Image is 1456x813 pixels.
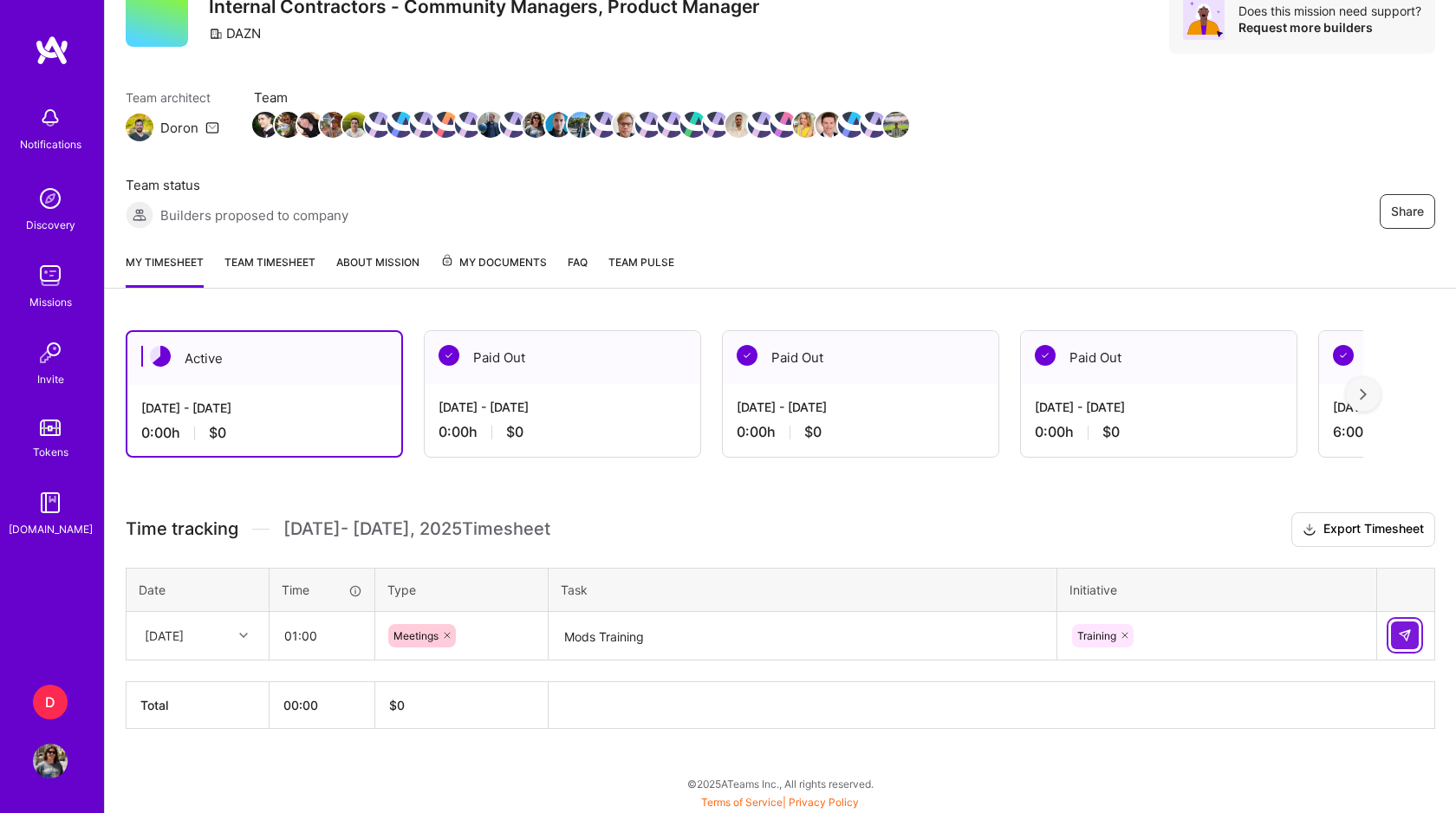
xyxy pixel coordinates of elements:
[33,744,68,778] img: User Avatar
[440,253,547,272] span: My Documents
[770,112,796,138] img: Team Member Avatar
[608,256,674,269] span: Team Pulse
[1035,345,1056,366] img: Paid Out
[270,613,374,659] input: HH:MM
[29,293,72,311] div: Missions
[252,112,278,138] img: Team Member Avatar
[205,120,219,134] i: icon Mail
[1021,331,1297,384] div: Paid Out
[439,345,459,366] img: Paid Out
[141,424,387,442] div: 0:00 h
[26,216,75,234] div: Discovery
[126,518,238,540] span: Time tracking
[590,112,616,138] img: Team Member Avatar
[506,423,523,441] span: $0
[1291,512,1435,547] button: Export Timesheet
[160,119,198,137] div: Doron
[275,112,301,138] img: Team Member Avatar
[737,398,985,416] div: [DATE] - [DATE]
[126,253,204,288] a: My timesheet
[439,423,686,441] div: 0:00 h
[33,181,68,216] img: discovery
[613,112,639,138] img: Team Member Avatar
[141,399,387,417] div: [DATE] - [DATE]
[549,568,1057,611] th: Task
[500,112,526,138] img: Team Member Avatar
[1391,621,1420,649] div: null
[838,112,864,138] img: Team Member Avatar
[1391,203,1424,220] span: Share
[680,112,706,138] img: Team Member Avatar
[126,88,219,107] span: Team architect
[789,796,859,809] a: Privacy Policy
[1333,345,1354,366] img: Paid Out
[737,345,757,366] img: Paid Out
[1303,521,1316,539] i: icon Download
[478,112,504,138] img: Team Member Avatar
[387,112,413,138] img: Team Member Avatar
[9,520,93,538] div: [DOMAIN_NAME]
[209,27,223,41] i: icon CompanyGray
[725,112,751,138] img: Team Member Avatar
[224,253,315,288] a: Team timesheet
[701,796,783,809] a: Terms of Service
[1077,629,1116,642] span: Training
[1069,581,1364,599] div: Initiative
[703,112,729,138] img: Team Member Avatar
[545,112,571,138] img: Team Member Avatar
[425,331,700,384] div: Paid Out
[33,485,68,520] img: guide book
[126,201,153,229] img: Builders proposed to company
[432,112,458,138] img: Team Member Avatar
[748,112,774,138] img: Team Member Avatar
[209,24,261,42] div: DAZN
[270,681,375,728] th: 00:00
[239,631,248,640] i: icon Chevron
[1238,19,1421,36] div: Request more builders
[282,581,362,599] div: Time
[393,629,439,642] span: Meetings
[254,88,907,107] span: Team
[33,685,68,719] div: D
[40,420,61,436] img: tokens
[283,518,550,540] span: [DATE] - [DATE] , 2025 Timesheet
[550,614,1055,660] textarea: Mods Training
[33,258,68,293] img: teamwork
[568,253,588,288] a: FAQ
[816,112,842,138] img: Team Member Avatar
[793,112,819,138] img: Team Member Avatar
[455,112,481,138] img: Team Member Avatar
[883,112,909,138] img: Team Member Avatar
[1360,388,1367,400] img: right
[635,112,661,138] img: Team Member Avatar
[297,112,323,138] img: Team Member Avatar
[209,424,226,442] span: $0
[336,253,419,288] a: About Mission
[1102,423,1120,441] span: $0
[127,332,401,385] div: Active
[804,423,822,441] span: $0
[20,135,81,153] div: Notifications
[523,112,549,138] img: Team Member Avatar
[861,112,887,138] img: Team Member Avatar
[389,698,405,712] span: $ 0
[104,762,1456,805] div: © 2025 ATeams Inc., All rights reserved.
[35,35,69,66] img: logo
[439,398,686,416] div: [DATE] - [DATE]
[1238,3,1421,19] div: Does this mission need support?
[658,112,684,138] img: Team Member Avatar
[127,681,270,728] th: Total
[126,114,153,141] img: Team Architect
[127,568,270,611] th: Date
[342,112,368,138] img: Team Member Avatar
[320,112,346,138] img: Team Member Avatar
[126,176,348,194] span: Team status
[145,627,184,645] div: [DATE]
[737,423,985,441] div: 0:00 h
[37,370,64,388] div: Invite
[1398,628,1412,642] img: Submit
[701,796,859,809] span: |
[723,331,998,384] div: Paid Out
[33,335,68,370] img: Invite
[33,101,68,135] img: bell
